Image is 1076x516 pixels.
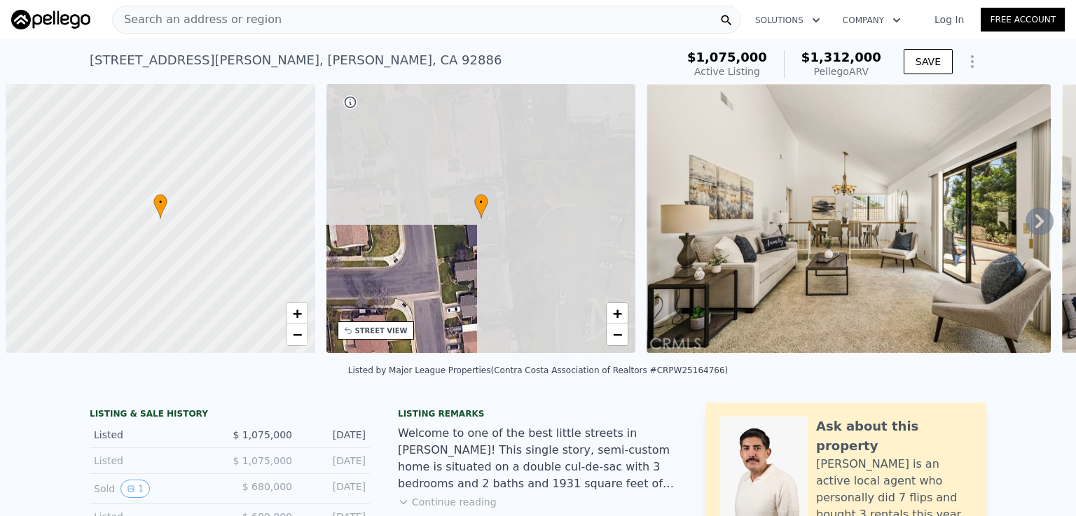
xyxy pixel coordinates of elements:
span: $1,312,000 [801,50,881,64]
div: • [153,194,167,218]
span: • [474,196,488,209]
span: $ 680,000 [242,481,292,492]
span: $ 1,075,000 [233,429,292,440]
div: Listing remarks [398,408,678,419]
div: Listed by Major League Properties (Contra Costa Association of Realtors #CRPW25164766) [348,365,728,375]
a: Free Account [981,8,1065,32]
img: Pellego [11,10,90,29]
a: Log In [918,13,981,27]
div: [DATE] [303,480,366,498]
div: Listed [94,428,219,442]
div: [STREET_ADDRESS][PERSON_NAME] , [PERSON_NAME] , CA 92886 [90,50,502,70]
span: Active Listing [694,66,760,77]
div: • [474,194,488,218]
div: LISTING & SALE HISTORY [90,408,370,422]
button: SAVE [904,49,953,74]
span: Search an address or region [113,11,282,28]
a: Zoom out [287,324,308,345]
span: + [613,305,622,322]
a: Zoom in [287,303,308,324]
button: Show Options [958,48,986,76]
span: $1,075,000 [687,50,767,64]
div: Welcome to one of the best little streets in [PERSON_NAME]! This single story, semi-custom home i... [398,425,678,492]
div: Pellego ARV [801,64,881,78]
button: Company [832,8,912,33]
button: Solutions [744,8,832,33]
button: View historical data [120,480,150,498]
a: Zoom out [607,324,628,345]
div: Ask about this property [816,417,972,456]
span: • [153,196,167,209]
div: Listed [94,454,219,468]
a: Zoom in [607,303,628,324]
span: + [292,305,301,322]
img: Sale: 169686103 Parcel: 63278495 [647,84,1051,353]
span: $ 1,075,000 [233,455,292,466]
div: Sold [94,480,219,498]
button: Continue reading [398,495,497,509]
div: [DATE] [303,428,366,442]
div: STREET VIEW [355,326,408,336]
div: [DATE] [303,454,366,468]
span: − [292,326,301,343]
span: − [613,326,622,343]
